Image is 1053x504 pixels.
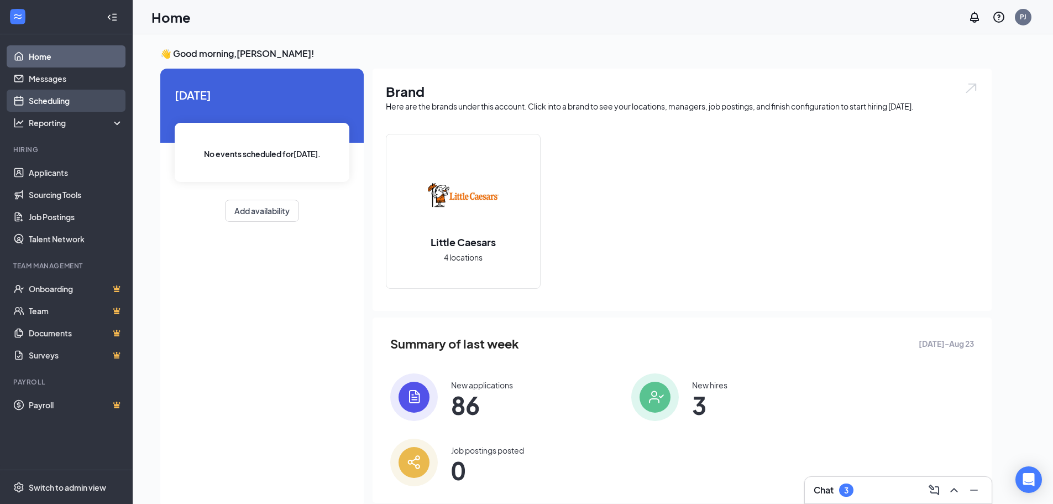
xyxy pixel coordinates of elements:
[29,344,123,366] a: SurveysCrown
[29,300,123,322] a: TeamCrown
[451,380,513,391] div: New applications
[29,322,123,344] a: DocumentsCrown
[29,278,123,300] a: OnboardingCrown
[204,148,321,160] span: No events scheduled for [DATE] .
[451,445,524,456] div: Job postings posted
[390,439,438,486] img: icon
[444,251,483,263] span: 4 locations
[428,160,499,231] img: Little Caesars
[692,380,727,391] div: New hires
[13,145,121,154] div: Hiring
[451,395,513,415] span: 86
[814,484,834,496] h3: Chat
[420,235,507,249] h2: Little Caesars
[12,11,23,22] svg: WorkstreamLogo
[1015,466,1042,493] div: Open Intercom Messenger
[1020,12,1026,22] div: PJ
[945,481,963,499] button: ChevronUp
[160,48,992,60] h3: 👋 Good morning, [PERSON_NAME] !
[175,86,349,103] span: [DATE]
[225,200,299,222] button: Add availability
[151,8,191,27] h1: Home
[919,337,974,350] span: [DATE] - Aug 23
[844,486,848,495] div: 3
[967,484,981,497] svg: Minimize
[29,482,106,493] div: Switch to admin view
[29,45,123,67] a: Home
[631,373,679,421] img: icon
[992,11,1005,24] svg: QuestionInfo
[925,481,943,499] button: ComposeMessage
[390,373,438,421] img: icon
[968,11,981,24] svg: Notifications
[964,82,978,95] img: open.6027fd2a22e1237b5b06.svg
[386,101,978,112] div: Here are the brands under this account. Click into a brand to see your locations, managers, job p...
[29,394,123,416] a: PayrollCrown
[13,377,121,387] div: Payroll
[947,484,961,497] svg: ChevronUp
[29,184,123,206] a: Sourcing Tools
[29,117,124,128] div: Reporting
[928,484,941,497] svg: ComposeMessage
[451,460,524,480] span: 0
[13,261,121,271] div: Team Management
[29,206,123,228] a: Job Postings
[29,162,123,184] a: Applicants
[13,482,24,493] svg: Settings
[390,334,519,354] span: Summary of last week
[29,67,123,90] a: Messages
[13,117,24,128] svg: Analysis
[386,82,978,101] h1: Brand
[107,12,118,23] svg: Collapse
[692,395,727,415] span: 3
[965,481,983,499] button: Minimize
[29,90,123,112] a: Scheduling
[29,228,123,250] a: Talent Network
